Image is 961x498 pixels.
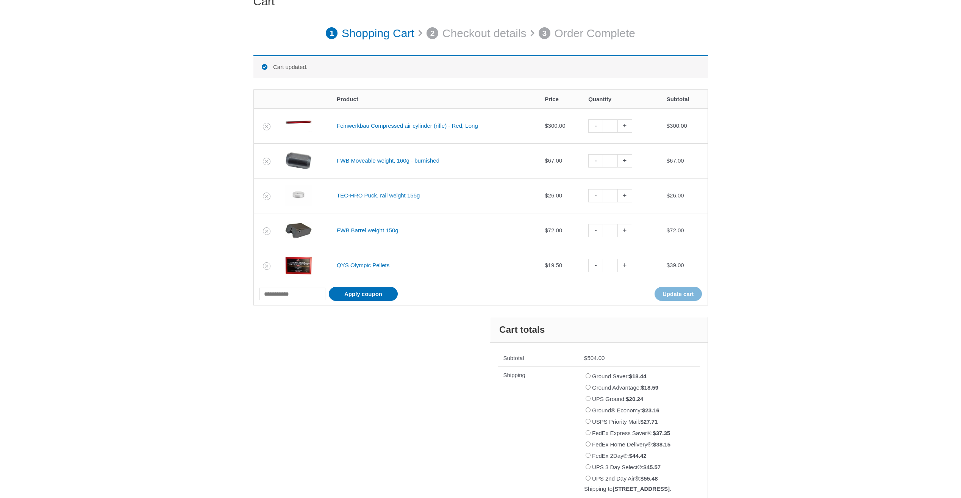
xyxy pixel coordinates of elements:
[583,90,661,108] th: Quantity
[545,227,548,233] span: $
[629,453,632,459] span: $
[618,189,632,202] a: +
[618,259,632,272] a: +
[545,262,562,268] bdi: 19.50
[592,475,658,482] label: UPS 2nd Day Air®:
[667,122,687,129] bdi: 300.00
[667,122,670,129] span: $
[263,123,270,130] a: Remove Feinwerkbau Compressed air cylinder (rifle) - Red, Long from cart
[545,192,548,199] span: $
[285,217,312,244] img: FWB Barrel weight 150g
[545,122,548,129] span: $
[285,252,312,279] img: QYS Olympic Pellets
[545,157,562,164] bdi: 67.00
[592,464,661,470] label: UPS 3 Day Select®:
[263,262,270,270] a: Remove QYS Olympic Pellets from cart
[618,119,632,133] a: +
[326,27,338,39] span: 1
[592,407,659,413] label: Ground® Economy:
[331,90,539,108] th: Product
[618,154,632,168] a: +
[427,23,527,44] a: 2 Checkout details
[626,396,643,402] bdi: 20.24
[337,157,439,164] a: FWB Moveable weight, 160g - burnished
[545,157,548,164] span: $
[539,90,583,108] th: Price
[667,262,684,268] bdi: 39.00
[641,384,658,391] bdi: 18.59
[667,227,684,233] bdi: 72.00
[603,119,617,133] input: Product quantity
[603,189,617,202] input: Product quantity
[545,192,562,199] bdi: 26.00
[427,27,439,39] span: 2
[545,227,562,233] bdi: 72.00
[592,384,658,391] label: Ground Advantage:
[667,262,670,268] span: $
[285,182,312,209] img: TEC-HRO Puck, rail weight 155g
[592,396,643,402] label: UPS Ground:
[642,407,645,413] span: $
[653,430,656,436] span: $
[588,189,603,202] a: -
[442,23,527,44] p: Checkout details
[667,192,684,199] bdi: 26.00
[592,430,670,436] label: FedEx Express Saver®:
[337,262,389,268] a: QYS Olympic Pellets
[498,350,579,367] th: Subtotal
[337,192,420,199] a: TEC-HRO Puck, rail weight 155g
[653,430,670,436] bdi: 37.35
[263,158,270,165] a: Remove FWB Moveable weight, 160g - burnished from cart
[285,147,312,174] img: FWB Moveable weight, 160g - burnished
[588,224,603,237] a: -
[629,373,632,379] span: $
[655,287,702,301] button: Update cart
[629,373,647,379] bdi: 18.44
[584,485,694,493] p: Shipping to .
[667,157,684,164] bdi: 67.00
[584,355,605,361] bdi: 504.00
[592,418,658,425] label: USPS Priority Mail:
[588,119,603,133] a: -
[641,475,658,482] bdi: 55.48
[643,464,661,470] bdi: 45.57
[653,441,656,448] span: $
[653,441,670,448] bdi: 38.15
[337,227,398,233] a: FWB Barrel weight 150g
[588,259,603,272] a: -
[592,441,670,448] label: FedEx Home Delivery®:
[545,122,565,129] bdi: 300.00
[545,262,548,268] span: $
[263,193,270,200] a: Remove TEC-HRO Puck, rail weight 155g from cart
[667,157,670,164] span: $
[626,396,629,402] span: $
[629,453,647,459] bdi: 44.42
[285,113,312,139] img: Feinwerkbau Compressed air cylinder (rifle) - Red, Long
[342,23,414,44] p: Shopping Cart
[667,192,670,199] span: $
[329,287,398,301] button: Apply coupon
[326,23,414,44] a: 1 Shopping Cart
[641,384,644,391] span: $
[584,355,587,361] span: $
[592,373,646,379] label: Ground Saver:
[643,464,646,470] span: $
[641,475,644,482] span: $
[337,122,478,129] a: Feinwerkbau Compressed air cylinder (rifle) - Red, Long
[592,453,647,459] label: FedEx 2Day®:
[641,418,644,425] span: $
[263,227,270,235] a: Remove FWB Barrel weight 150g from cart
[641,418,658,425] bdi: 27.71
[661,90,708,108] th: Subtotal
[603,224,617,237] input: Product quantity
[603,154,617,168] input: Product quantity
[667,227,670,233] span: $
[588,154,603,168] a: -
[603,259,617,272] input: Product quantity
[490,317,708,343] h2: Cart totals
[642,407,659,413] bdi: 23.16
[613,485,670,492] strong: [STREET_ADDRESS]
[618,224,632,237] a: +
[253,55,708,78] div: Cart updated.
